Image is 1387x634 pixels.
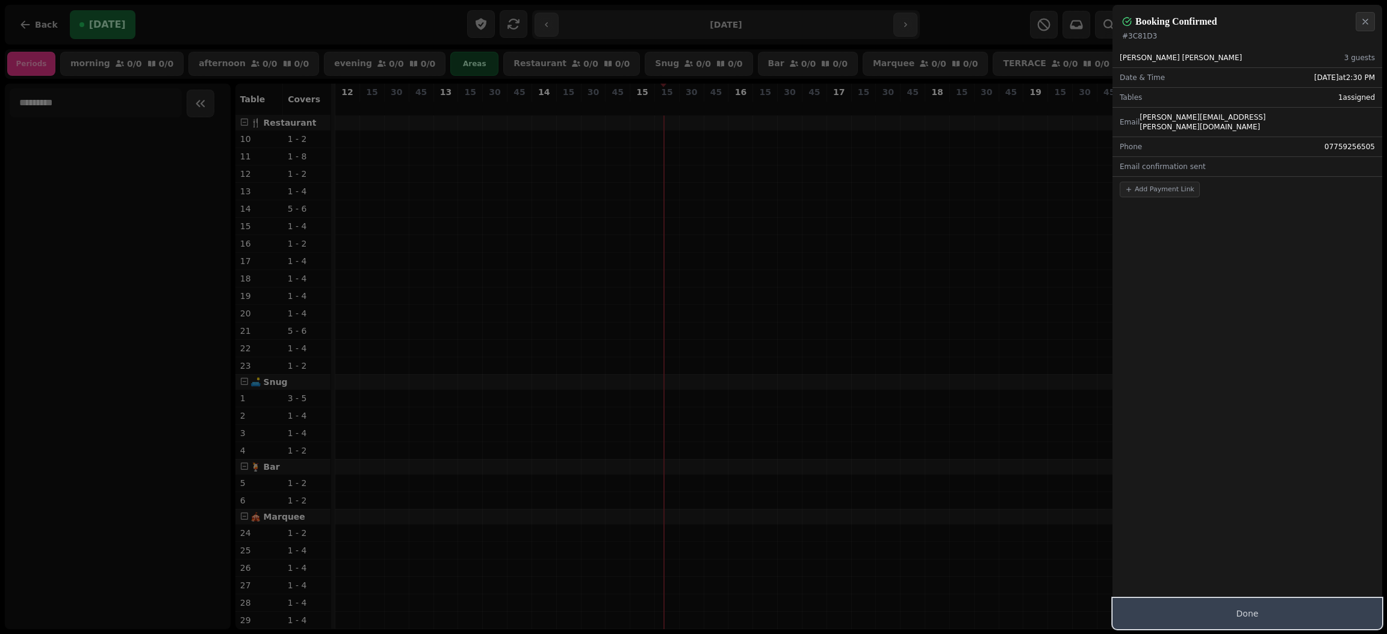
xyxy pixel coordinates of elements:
span: 3 guests [1344,53,1375,63]
span: Date & Time [1120,73,1165,82]
span: 1 assigned [1338,93,1375,102]
div: Email confirmation sent [1112,157,1382,176]
p: # 3C81D3 [1122,31,1373,41]
span: Phone [1120,142,1142,152]
span: [DATE] at 2:30 PM [1314,73,1375,82]
button: Add Payment Link [1120,182,1200,197]
span: 07759256505 [1324,142,1375,152]
span: Email [1120,117,1140,127]
span: [PERSON_NAME][EMAIL_ADDRESS][PERSON_NAME][DOMAIN_NAME] [1140,112,1375,132]
button: Done [1112,598,1382,629]
span: [PERSON_NAME] [PERSON_NAME] [1120,53,1242,63]
h2: Booking Confirmed [1135,14,1217,29]
span: Tables [1120,93,1142,102]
